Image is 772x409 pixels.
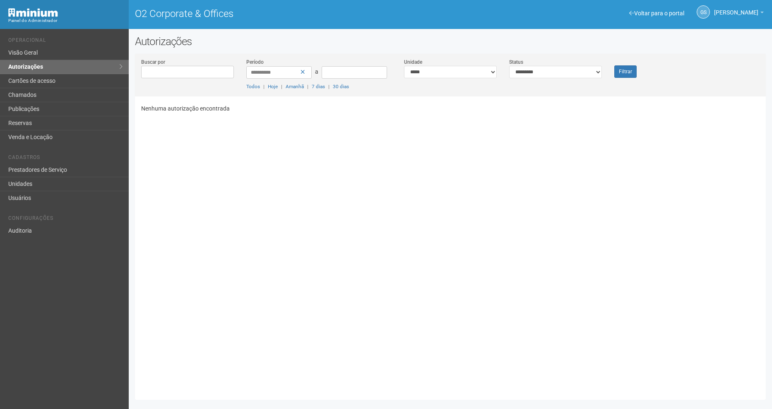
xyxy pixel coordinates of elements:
p: Nenhuma autorização encontrada [141,105,760,112]
li: Operacional [8,37,123,46]
a: Amanhã [286,84,304,89]
a: Todos [246,84,260,89]
li: Configurações [8,215,123,224]
span: | [281,84,282,89]
span: | [263,84,265,89]
a: [PERSON_NAME] [714,10,764,17]
div: Painel do Administrador [8,17,123,24]
label: Unidade [404,58,422,66]
span: Gabriela Souza [714,1,758,16]
li: Cadastros [8,154,123,163]
span: a [315,68,318,75]
span: | [307,84,308,89]
button: Filtrar [614,65,637,78]
span: | [328,84,329,89]
label: Status [509,58,523,66]
a: Hoje [268,84,278,89]
label: Buscar por [141,58,165,66]
img: Minium [8,8,58,17]
a: GS [697,5,710,19]
a: 7 dias [312,84,325,89]
h2: Autorizações [135,35,766,48]
a: Voltar para o portal [629,10,684,17]
h1: O2 Corporate & Offices [135,8,444,19]
label: Período [246,58,264,66]
a: 30 dias [333,84,349,89]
